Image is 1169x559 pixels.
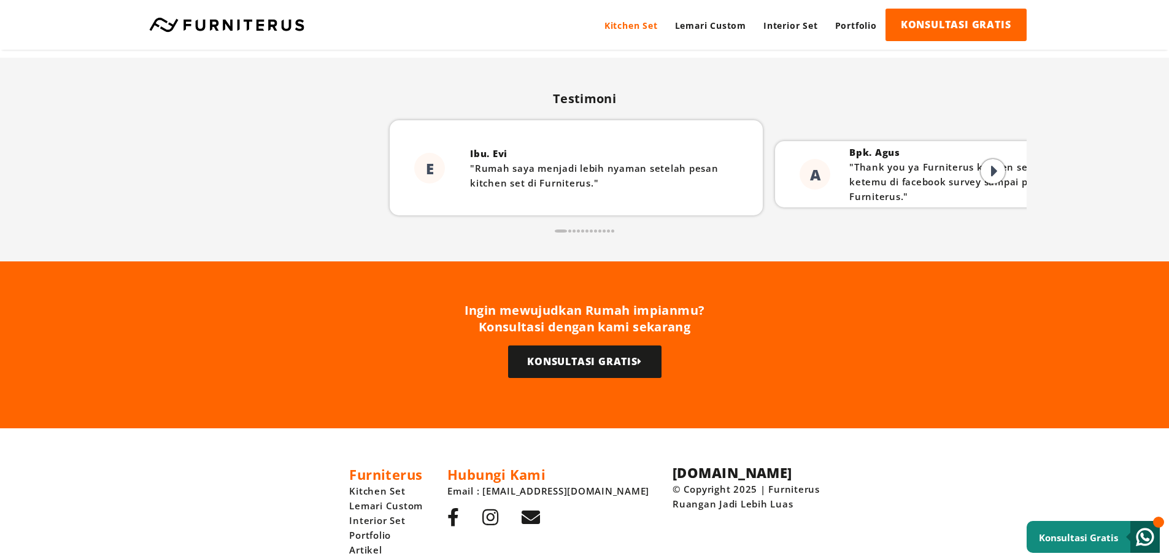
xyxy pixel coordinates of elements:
p: Bpk. Agus [849,145,1148,160]
h2: Testimoni [206,90,964,107]
a: KONSULTASI GRATIS [508,345,662,378]
small: Konsultasi Gratis [1039,531,1118,544]
a: Konsultasi Gratis [1027,521,1160,553]
p: Ibu. Evi [470,146,756,161]
a: Email : [EMAIL_ADDRESS][DOMAIN_NAME] [447,484,649,498]
span: Hubungi Kami [447,465,546,484]
p: "Thank you ya Furniterus kitchen set udah jadi ok mulai dari ketemu di facebook survey sampai pem... [849,160,1148,204]
p: "Rumah saya menjadi lebih nyaman setelah pesan kitchen set di Furniterus." [470,161,756,190]
span: A [810,164,820,184]
a: Kitchen Set [596,9,666,42]
a: Lemari Custom [349,498,423,513]
a: Interior Set [755,9,827,42]
span: E [426,158,434,178]
a: Artikel [349,542,423,557]
span: [DOMAIN_NAME] [673,463,792,482]
a: KONSULTASI GRATIS [885,9,1027,41]
a: Kitchen Set [349,484,423,498]
a: Lemari Custom [666,9,755,42]
a: Portfolio [827,9,885,42]
span: Furniterus [349,465,422,484]
a: Portfolio [349,528,423,542]
p: © Copyright 2025 | Furniterus Ruangan Jadi Lebih Luas [673,482,820,511]
a: Interior Set [349,513,423,528]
